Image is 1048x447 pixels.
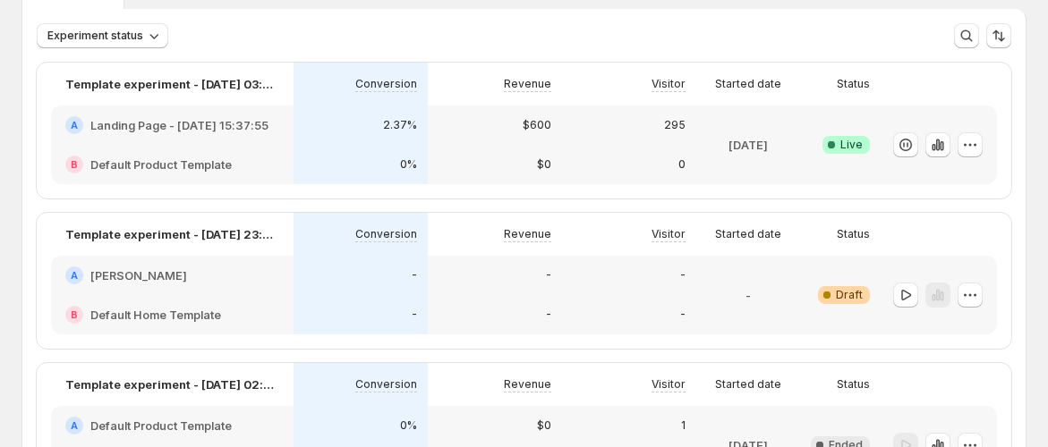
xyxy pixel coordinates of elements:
p: - [746,286,751,304]
h2: Default Product Template [90,417,232,434]
h2: B [71,159,78,170]
p: Conversion [355,377,417,392]
h2: A [71,270,78,281]
p: - [546,308,551,322]
p: - [546,268,551,283]
p: - [680,268,686,283]
h2: Landing Page - [DATE] 15:37:55 [90,116,268,134]
p: $0 [537,157,551,172]
p: Revenue [504,77,551,91]
p: Conversion [355,227,417,241]
p: 0% [400,418,417,433]
p: $600 [523,118,551,132]
h2: A [71,120,78,131]
p: 1 [681,418,686,433]
p: Visitor [652,77,686,91]
p: 2.37% [383,118,417,132]
span: Draft [836,288,863,302]
p: Revenue [504,377,551,392]
p: Status [837,227,870,241]
p: [DATE] [728,136,768,154]
p: Conversion [355,77,417,91]
h2: Default Home Template [90,306,221,324]
h2: B [71,309,78,320]
p: Started date [715,77,781,91]
button: Sort the results [986,23,1011,48]
p: Template experiment - [DATE] 03:55:14 [65,75,279,93]
p: 0 [678,157,686,172]
p: Started date [715,227,781,241]
p: 0% [400,157,417,172]
p: 295 [664,118,686,132]
p: - [680,308,686,322]
p: Started date [715,377,781,392]
p: Status [837,77,870,91]
h2: Default Product Template [90,156,232,173]
p: Revenue [504,227,551,241]
p: - [412,268,417,283]
p: Status [837,377,870,392]
p: Visitor [652,227,686,241]
h2: [PERSON_NAME] [90,266,187,284]
p: - [412,308,417,322]
span: Live [840,138,863,152]
p: Template experiment - [DATE] 02:31:55 [65,375,279,393]
p: $0 [537,418,551,433]
span: Experiment status [47,29,143,43]
p: Template experiment - [DATE] 23:35:10 [65,225,279,243]
h2: A [71,420,78,431]
button: Experiment status [37,23,168,48]
p: Visitor [652,377,686,392]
